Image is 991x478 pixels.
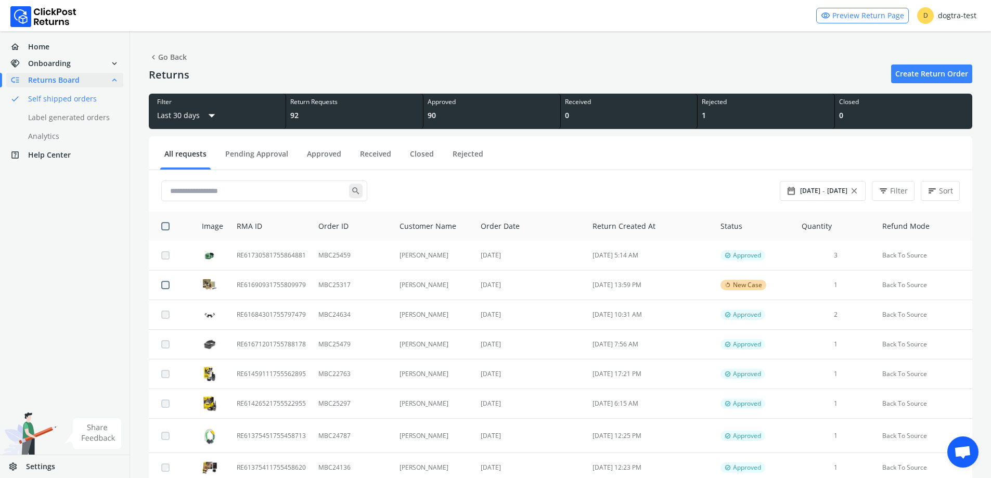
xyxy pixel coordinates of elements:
[448,149,487,167] a: Rejected
[565,110,693,121] div: 0
[474,330,586,359] td: [DATE]
[230,389,312,419] td: RE61426521755522955
[725,399,731,408] span: verified
[202,425,217,446] img: row_image
[202,337,217,352] img: row_image
[202,277,217,293] img: row_image
[890,186,908,196] span: Filter
[312,359,393,389] td: MBC22763
[565,98,693,106] div: Received
[839,98,968,106] div: Closed
[733,432,761,440] span: Approved
[725,463,731,472] span: verified
[795,389,876,419] td: 1
[393,389,475,419] td: [PERSON_NAME]
[876,300,972,330] td: Back To Source
[221,149,292,167] a: Pending Approval
[787,184,796,198] span: date_range
[10,92,20,106] span: done
[586,330,714,359] td: [DATE] 7:56 AM
[312,389,393,419] td: MBC25297
[393,270,475,300] td: [PERSON_NAME]
[6,40,123,54] a: homeHome
[28,75,80,85] span: Returns Board
[406,149,438,167] a: Closed
[800,187,820,195] span: [DATE]
[474,389,586,419] td: [DATE]
[230,241,312,270] td: RE61730581755864881
[474,359,586,389] td: [DATE]
[393,300,475,330] td: [PERSON_NAME]
[393,212,475,241] th: Customer Name
[149,69,189,81] h4: Returns
[189,212,230,241] th: Image
[6,92,136,106] a: doneSelf shipped orders
[8,459,26,474] span: settings
[157,106,220,125] button: Last 30 daysarrow_drop_down
[65,418,122,449] img: share feedback
[702,110,830,121] div: 1
[795,419,876,453] td: 1
[947,436,979,468] a: Open chat
[917,7,934,24] span: D
[821,8,830,23] span: visibility
[876,419,972,453] td: Back To Source
[725,251,731,260] span: verified
[795,330,876,359] td: 1
[733,281,762,289] span: New Case
[733,463,761,472] span: Approved
[474,300,586,330] td: [DATE]
[312,419,393,453] td: MBC24787
[230,212,312,241] th: RMA ID
[312,330,393,359] td: MBC25479
[827,187,847,195] span: [DATE]
[733,311,761,319] span: Approved
[725,281,731,289] span: rotate_left
[290,98,419,106] div: Return Requests
[26,461,55,472] span: Settings
[312,212,393,241] th: Order ID
[312,241,393,270] td: MBC25459
[586,359,714,389] td: [DATE] 17:21 PM
[586,300,714,330] td: [DATE] 10:31 AM
[349,184,363,198] span: search
[586,212,714,241] th: Return Created At
[733,370,761,378] span: Approved
[230,330,312,359] td: RE61671201755788178
[204,106,220,125] span: arrow_drop_down
[393,330,475,359] td: [PERSON_NAME]
[428,98,556,106] div: Approved
[928,184,937,198] span: sort
[6,110,136,125] a: Label generated orders
[702,98,830,106] div: Rejected
[110,73,119,87] span: expand_less
[202,396,217,411] img: row_image
[474,241,586,270] td: [DATE]
[149,50,158,64] span: chevron_left
[725,370,731,378] span: verified
[10,73,28,87] span: low_priority
[921,181,960,201] button: sortSort
[202,460,217,475] img: row_image
[891,64,972,83] a: Create Return Order
[586,419,714,453] td: [DATE] 12:25 PM
[28,150,71,160] span: Help Center
[110,56,119,71] span: expand_more
[795,300,876,330] td: 2
[714,212,795,241] th: Status
[586,270,714,300] td: [DATE] 13:59 PM
[202,250,217,261] img: row_image
[230,419,312,453] td: RE61375451755458713
[6,129,136,144] a: Analytics
[474,212,586,241] th: Order Date
[876,359,972,389] td: Back To Source
[474,419,586,453] td: [DATE]
[312,300,393,330] td: MBC24634
[28,58,71,69] span: Onboarding
[6,148,123,162] a: help_centerHelp Center
[10,40,28,54] span: home
[149,50,187,64] span: Go Back
[393,359,475,389] td: [PERSON_NAME]
[474,270,586,300] td: [DATE]
[10,56,28,71] span: handshake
